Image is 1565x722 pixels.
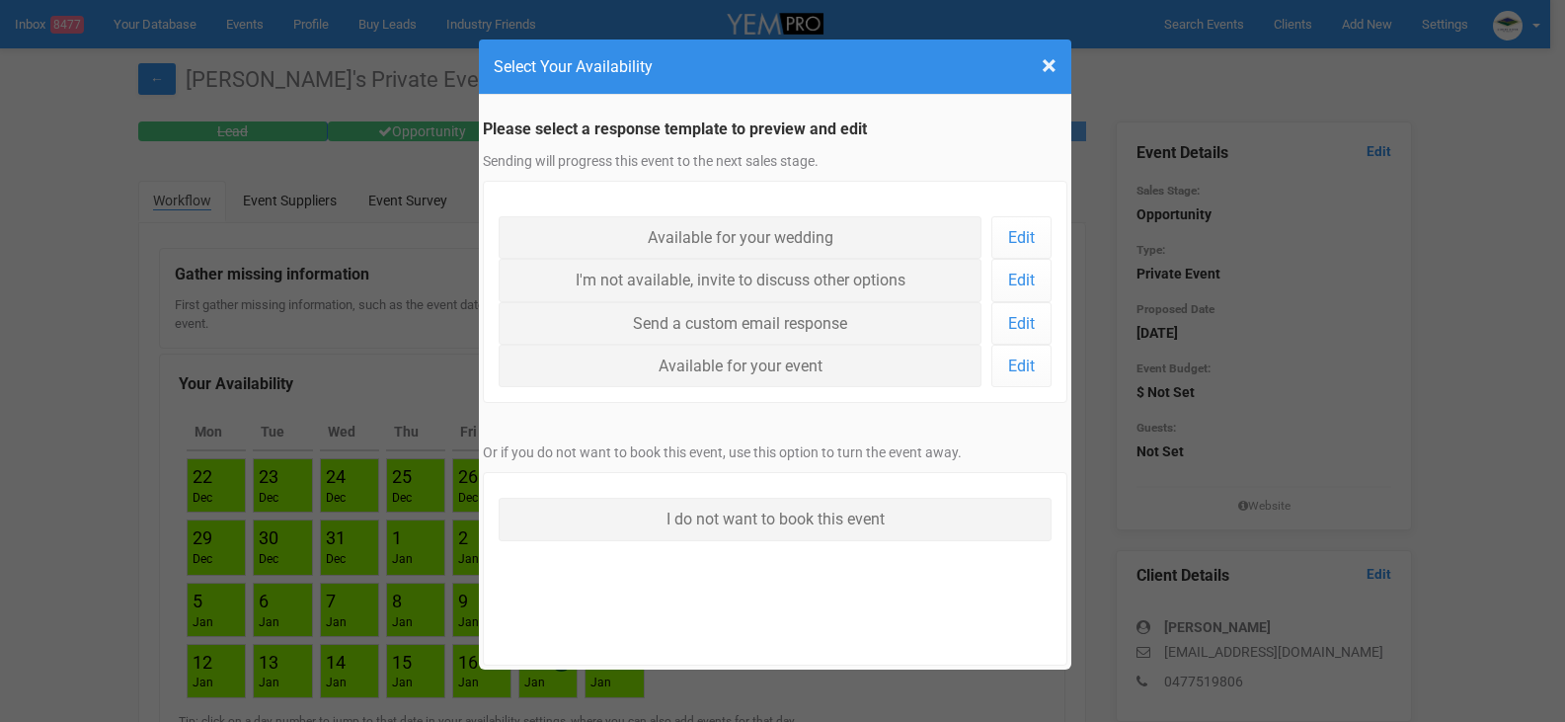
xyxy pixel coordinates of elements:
[991,216,1052,259] a: Edit
[499,216,981,259] a: Available for your wedding
[483,442,1067,462] p: Or if you do not want to book this event, use this option to turn the event away.
[494,54,1056,79] h4: Select Your Availability
[483,119,1067,141] legend: Please select a response template to preview and edit
[483,151,1067,171] p: Sending will progress this event to the next sales stage.
[1042,49,1056,82] span: ×
[991,259,1052,301] a: Edit
[991,345,1052,387] a: Edit
[991,302,1052,345] a: Edit
[499,345,981,387] a: Available for your event
[499,302,981,345] a: Send a custom email response
[499,259,981,301] a: I'm not available, invite to discuss other options
[499,498,1052,540] a: I do not want to book this event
